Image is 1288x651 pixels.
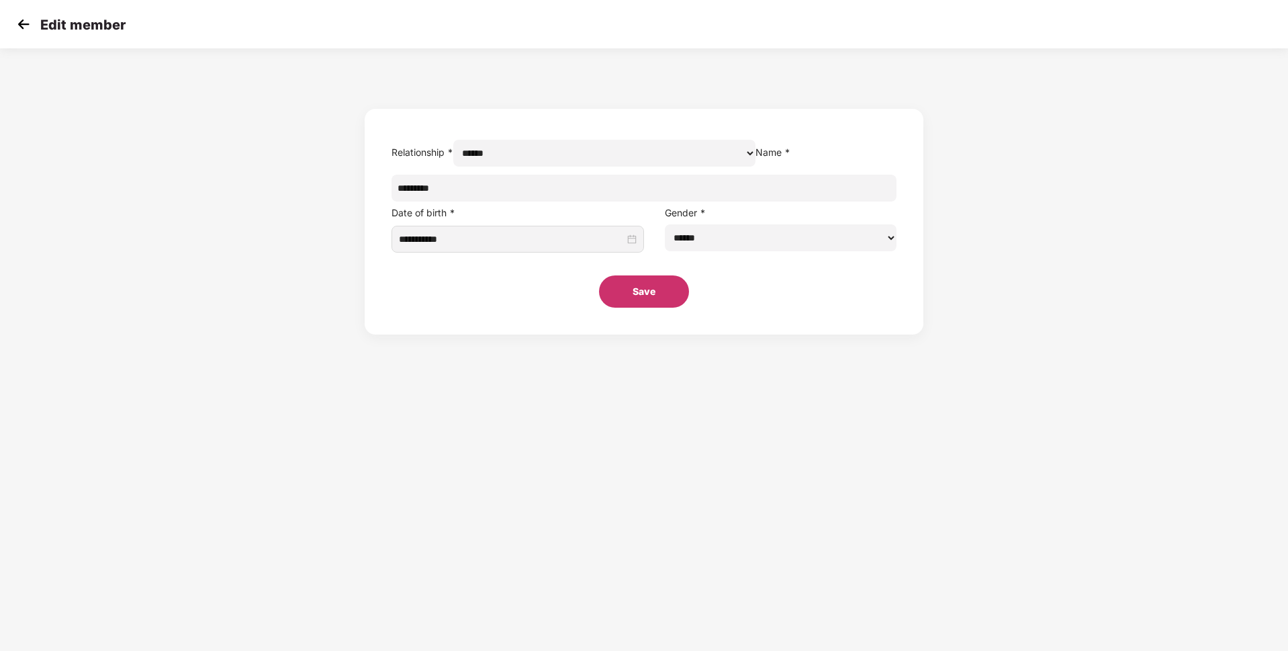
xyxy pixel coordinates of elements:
[755,146,790,158] label: Name *
[40,17,126,33] p: Edit member
[392,207,455,218] label: Date of birth *
[665,207,706,218] label: Gender *
[599,275,689,308] button: Save
[13,14,34,34] img: svg+xml;base64,PHN2ZyB4bWxucz0iaHR0cDovL3d3dy53My5vcmcvMjAwMC9zdmciIHdpZHRoPSIzMCIgaGVpZ2h0PSIzMC...
[392,146,453,158] label: Relationship *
